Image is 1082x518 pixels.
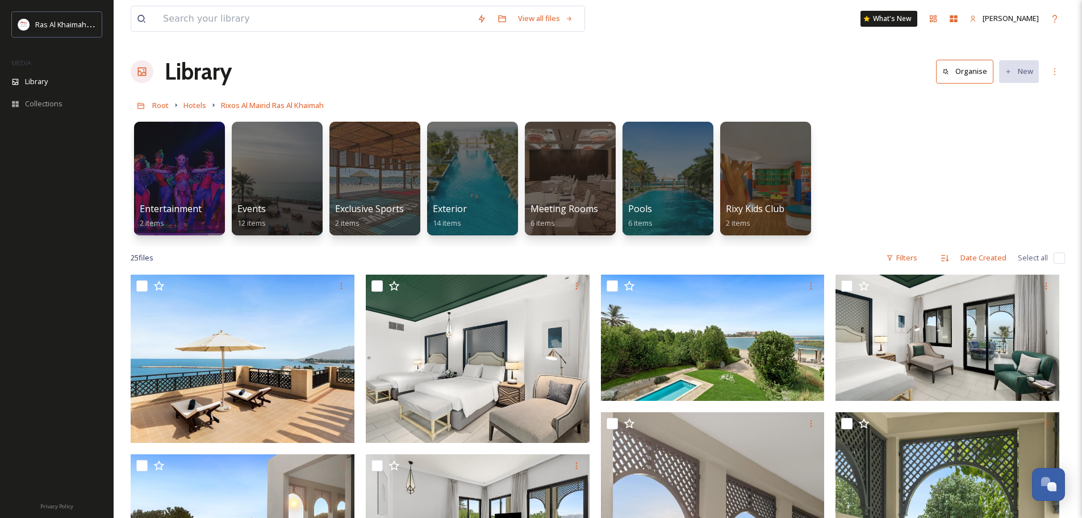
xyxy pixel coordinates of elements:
button: Organise [936,60,993,83]
a: What's New [860,11,917,27]
span: 2 items [140,218,164,228]
button: Open Chat [1032,468,1065,501]
span: 12 items [237,218,266,228]
span: Select all [1018,252,1048,263]
a: Pools6 items [628,204,653,228]
span: Root [152,100,169,110]
span: Events [237,202,266,215]
span: 6 items [628,218,653,228]
img: Family Room Beach Front - Beach Access(4).jpg [366,275,590,443]
div: Date Created [955,247,1012,269]
a: Library [165,55,232,89]
img: One Bedroom Deluxe Suite(3).jpg [131,275,354,443]
a: [PERSON_NAME] [964,7,1045,30]
a: Events12 items [237,204,266,228]
a: Entertainment2 items [140,204,202,228]
span: 14 items [433,218,461,228]
a: Hotels [183,98,206,112]
input: Search your library [157,6,471,31]
span: Exclusive Sports Club [335,202,425,215]
span: Meeting Rooms [530,202,598,215]
span: 2 items [726,218,750,228]
img: Logo_RAKTDA_RGB-01.png [18,19,30,30]
img: Two Bedroom Premium Villa Beach Front (Private pool).jpg [601,275,825,401]
a: Rixos Al Mairid Ras Al Khaimah [221,98,324,112]
span: 2 items [335,218,360,228]
span: 6 items [530,218,555,228]
a: Exclusive Sports Club2 items [335,204,425,228]
a: Privacy Policy [40,499,73,512]
a: Rixy Kids Club2 items [726,204,784,228]
span: MEDIA [11,59,31,67]
span: Entertainment [140,202,202,215]
span: Rixy Kids Club [726,202,784,215]
img: Family Room Beach Front.jpg [835,275,1059,401]
button: New [999,60,1039,82]
a: View all files [512,7,579,30]
span: Exterior [433,202,467,215]
span: 25 file s [131,252,153,263]
a: Meeting Rooms6 items [530,204,598,228]
a: Organise [936,60,999,83]
span: Pools [628,202,652,215]
span: [PERSON_NAME] [983,13,1039,23]
a: Exterior14 items [433,204,467,228]
span: Library [25,76,48,87]
span: Privacy Policy [40,503,73,510]
span: Collections [25,98,62,109]
a: Root [152,98,169,112]
div: Filters [880,247,923,269]
span: Rixos Al Mairid Ras Al Khaimah [221,100,324,110]
span: Hotels [183,100,206,110]
span: Ras Al Khaimah Tourism Development Authority [35,19,196,30]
